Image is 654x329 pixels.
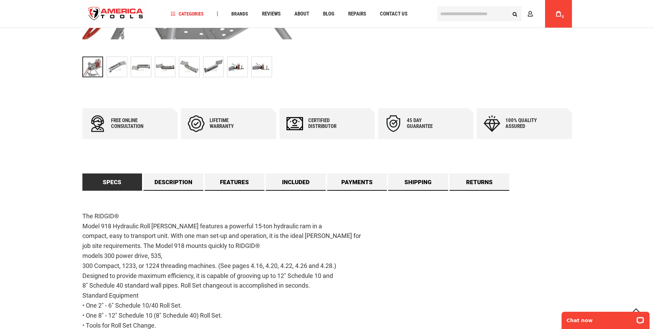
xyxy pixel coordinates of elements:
[210,118,251,129] div: Lifetime warranty
[345,9,369,19] a: Repairs
[131,57,151,77] img: RIDGID 48387 918 ROLL GROOVER W/535 CARRIAGE MOUNT KIT
[252,57,272,77] img: RIDGID 48387 918 ROLL GROOVER W/535 CARRIAGE MOUNT KIT
[82,53,107,81] div: RIDGID 48387 918 ROLL GROOVER W/535 CARRIAGE MOUNT KIT
[259,9,284,19] a: Reviews
[143,173,203,191] a: Description
[407,118,448,129] div: 45 day Guarantee
[509,7,522,20] button: Search
[228,9,251,19] a: Brands
[131,53,155,81] div: RIDGID 48387 918 ROLL GROOVER W/535 CARRIAGE MOUNT KIT
[266,173,326,191] a: Included
[380,11,408,17] span: Contact Us
[203,53,227,81] div: RIDGID 48387 918 ROLL GROOVER W/535 CARRIAGE MOUNT KIT
[231,11,248,16] span: Brands
[155,53,179,81] div: RIDGID 48387 918 ROLL GROOVER W/535 CARRIAGE MOUNT KIT
[505,118,547,129] div: 100% quality assured
[348,11,366,17] span: Repairs
[179,53,203,81] div: RIDGID 48387 918 ROLL GROOVER W/535 CARRIAGE MOUNT KIT
[308,118,350,129] div: Certified Distributor
[320,9,338,19] a: Blog
[171,11,204,16] span: Categories
[168,9,207,19] a: Categories
[291,9,312,19] a: About
[203,57,223,77] img: RIDGID 48387 918 ROLL GROOVER W/535 CARRIAGE MOUNT KIT
[294,11,309,17] span: About
[179,57,199,77] img: RIDGID 48387 918 ROLL GROOVER W/535 CARRIAGE MOUNT KIT
[562,15,564,19] span: 0
[388,173,448,191] a: Shipping
[557,307,654,329] iframe: LiveChat chat widget
[111,118,152,129] div: Free online consultation
[82,173,142,191] a: Specs
[450,173,510,191] a: Returns
[377,9,411,19] a: Contact Us
[205,173,265,191] a: Features
[227,53,251,81] div: RIDGID 48387 918 ROLL GROOVER W/535 CARRIAGE MOUNT KIT
[107,53,131,81] div: RIDGID 48387 918 ROLL GROOVER W/535 CARRIAGE MOUNT KIT
[262,11,281,17] span: Reviews
[327,173,387,191] a: Payments
[107,57,127,77] img: RIDGID 48387 918 ROLL GROOVER W/535 CARRIAGE MOUNT KIT
[228,57,248,77] img: RIDGID 48387 918 ROLL GROOVER W/535 CARRIAGE MOUNT KIT
[251,53,272,81] div: RIDGID 48387 918 ROLL GROOVER W/535 CARRIAGE MOUNT KIT
[155,57,175,77] img: RIDGID 48387 918 ROLL GROOVER W/535 CARRIAGE MOUNT KIT
[323,11,334,17] span: Blog
[82,1,149,27] img: America Tools
[82,1,149,27] a: store logo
